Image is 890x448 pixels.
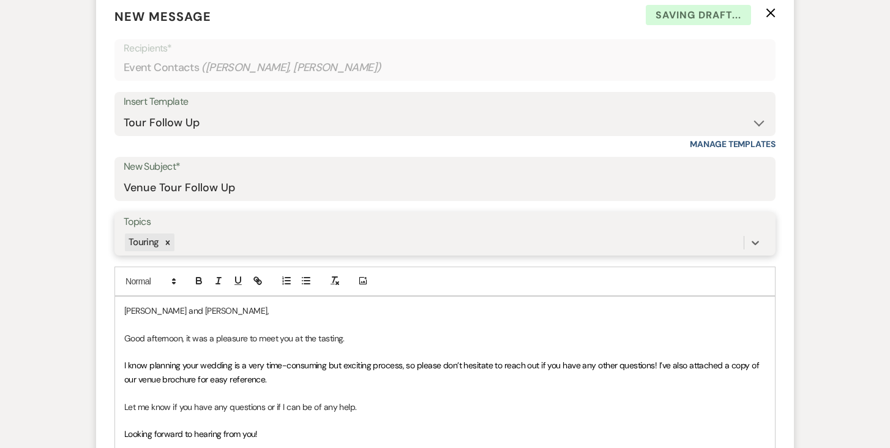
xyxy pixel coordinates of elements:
[201,59,381,76] span: ( [PERSON_NAME], [PERSON_NAME] )
[124,428,258,439] span: Looking forward to hearing from you!
[124,332,766,345] p: Good afternoon, it was a pleasure to meet you at the tasting.
[114,9,211,25] span: New Message
[125,233,161,251] div: Touring
[124,40,766,56] p: Recipients*
[646,5,751,26] span: Saving draft...
[124,360,761,384] span: I know planning your wedding is a very time-consuming but exciting process, so please don’t hesit...
[124,304,766,317] p: [PERSON_NAME] and [PERSON_NAME],
[124,158,766,176] label: New Subject*
[124,93,766,111] div: Insert Template
[124,213,766,231] label: Topics
[690,139,776,150] a: Manage Templates
[124,56,766,80] div: Event Contacts
[124,400,766,414] p: Let me know if you have any questions or if I can be of any help.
